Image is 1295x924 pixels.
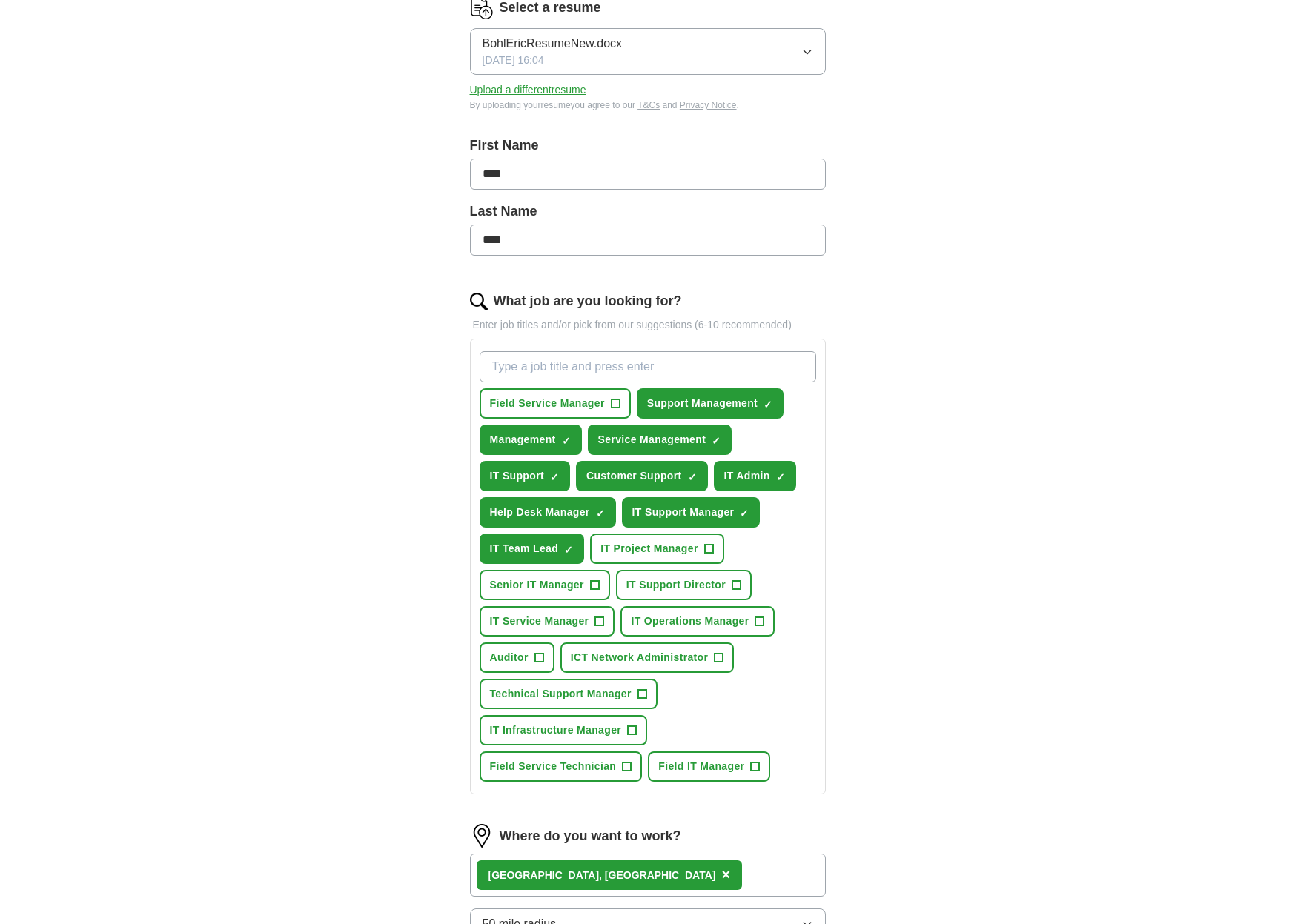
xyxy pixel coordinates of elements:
[620,606,775,637] button: IT Operations Manager
[680,100,737,110] a: Privacy Notice
[480,679,658,709] button: Technical Support Manager
[494,291,682,311] label: What job are you looking for?
[637,388,784,419] button: Support Management✓
[500,826,681,846] label: Where do you want to work?
[480,751,643,782] button: Field Service Technician
[480,606,615,637] button: IT Service Manager
[470,99,826,112] div: By uploading your resume you agree to our and .
[648,751,770,782] button: Field IT Manager
[470,82,586,98] button: Upload a differentresume
[576,461,708,491] button: Customer Support✓
[622,497,761,528] button: IT Support Manager✓
[647,396,758,411] span: Support Management
[714,461,796,491] button: IT Admin✓
[712,435,721,447] span: ✓
[480,642,554,673] button: Auditor
[550,471,559,483] span: ✓
[721,864,730,886] button: ×
[488,868,716,883] div: [GEOGRAPHIC_DATA], [GEOGRAPHIC_DATA]
[470,317,826,333] p: Enter job titles and/or pick from our suggestions (6-10 recommended)
[470,293,488,310] img: search.png
[596,508,605,519] span: ✓
[490,614,589,629] span: IT Service Manager
[480,425,582,455] button: Management✓
[480,351,816,382] input: Type a job title and press enter
[490,722,622,738] span: IT Infrastructure Manager
[490,577,584,593] span: Senior IT Manager
[480,715,648,745] button: IT Infrastructure Manager
[598,432,706,448] span: Service Management
[600,541,698,556] span: IT Project Manager
[470,202,826,222] label: Last Name
[571,650,709,665] span: ICT Network Administrator
[490,468,545,484] span: IT Support
[480,461,571,491] button: IT Support✓
[637,100,660,110] a: T&Cs
[776,471,785,483] span: ✓
[586,468,682,484] span: Customer Support
[616,570,752,600] button: IT Support Director
[688,471,697,483] span: ✓
[490,759,617,774] span: Field Service Technician
[470,136,826,156] label: First Name
[490,686,632,702] span: Technical Support Manager
[490,396,605,411] span: Field Service Manager
[764,399,772,411] span: ✓
[483,35,623,53] span: BohlEricResumeNew.docx
[631,614,749,629] span: IT Operations Manager
[490,505,590,520] span: Help Desk Manager
[562,435,571,447] span: ✓
[588,425,732,455] button: Service Management✓
[564,544,573,556] span: ✓
[632,505,735,520] span: IT Support Manager
[480,497,616,528] button: Help Desk Manager✓
[490,432,556,448] span: Management
[721,866,730,883] span: ×
[480,534,585,564] button: IT Team Lead✓
[470,824,494,848] img: location.png
[480,388,631,419] button: Field Service Manager
[490,650,529,665] span: Auditor
[626,577,726,593] span: IT Support Director
[590,534,724,564] button: IT Project Manager
[483,53,544,68] span: [DATE] 16:04
[490,541,559,556] span: IT Team Lead
[658,759,744,774] span: Field IT Manager
[740,508,749,519] span: ✓
[480,570,610,600] button: Senior IT Manager
[724,468,770,484] span: IT Admin
[470,28,826,75] button: BohlEricResumeNew.docx[DATE] 16:04
[560,642,735,673] button: ICT Network Administrator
